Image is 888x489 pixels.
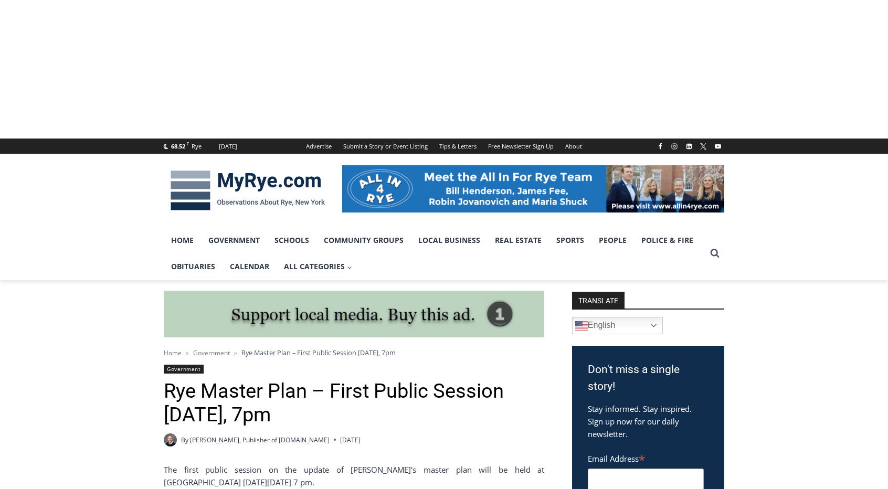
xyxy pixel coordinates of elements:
[277,253,360,280] a: All Categories
[588,362,709,395] h3: Don't miss a single story!
[190,435,330,444] a: [PERSON_NAME], Publisher of [DOMAIN_NAME]
[712,140,724,153] a: YouTube
[488,227,549,253] a: Real Estate
[549,227,591,253] a: Sports
[219,142,237,151] div: [DATE]
[186,349,189,357] span: >
[164,347,544,358] nav: Breadcrumbs
[181,435,188,445] span: By
[164,348,182,357] a: Home
[300,139,588,154] nav: Secondary Navigation
[223,253,277,280] a: Calendar
[588,448,704,467] label: Email Address
[705,244,724,263] button: View Search Form
[337,139,434,154] a: Submit a Story or Event Listing
[201,227,267,253] a: Government
[193,348,230,357] a: Government
[575,320,588,332] img: en
[300,139,337,154] a: Advertise
[591,227,634,253] a: People
[241,348,396,357] span: Rye Master Plan – First Public Session [DATE], 7pm
[192,142,202,151] div: Rye
[482,139,559,154] a: Free Newsletter Sign Up
[187,141,189,146] span: F
[340,435,361,445] time: [DATE]
[434,139,482,154] a: Tips & Letters
[572,317,663,334] a: English
[171,142,185,150] span: 68.52
[164,365,204,374] a: Government
[267,227,316,253] a: Schools
[164,253,223,280] a: Obituaries
[572,292,625,309] strong: TRANSLATE
[559,139,588,154] a: About
[342,165,724,212] img: All in for Rye
[164,227,201,253] a: Home
[411,227,488,253] a: Local Business
[234,349,237,357] span: >
[683,140,695,153] a: Linkedin
[668,140,681,153] a: Instagram
[164,433,177,447] a: Author image
[164,227,705,280] nav: Primary Navigation
[697,140,710,153] a: X
[634,227,701,253] a: Police & Fire
[284,261,352,272] span: All Categories
[588,402,709,440] p: Stay informed. Stay inspired. Sign up now for our daily newsletter.
[164,291,544,338] img: support local media, buy this ad
[654,140,667,153] a: Facebook
[316,227,411,253] a: Community Groups
[164,379,544,427] h1: Rye Master Plan – First Public Session [DATE], 7pm
[164,163,332,218] img: MyRye.com
[164,463,544,488] p: The first public session on the update of [PERSON_NAME]'s master plan will be held at [GEOGRAPHIC...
